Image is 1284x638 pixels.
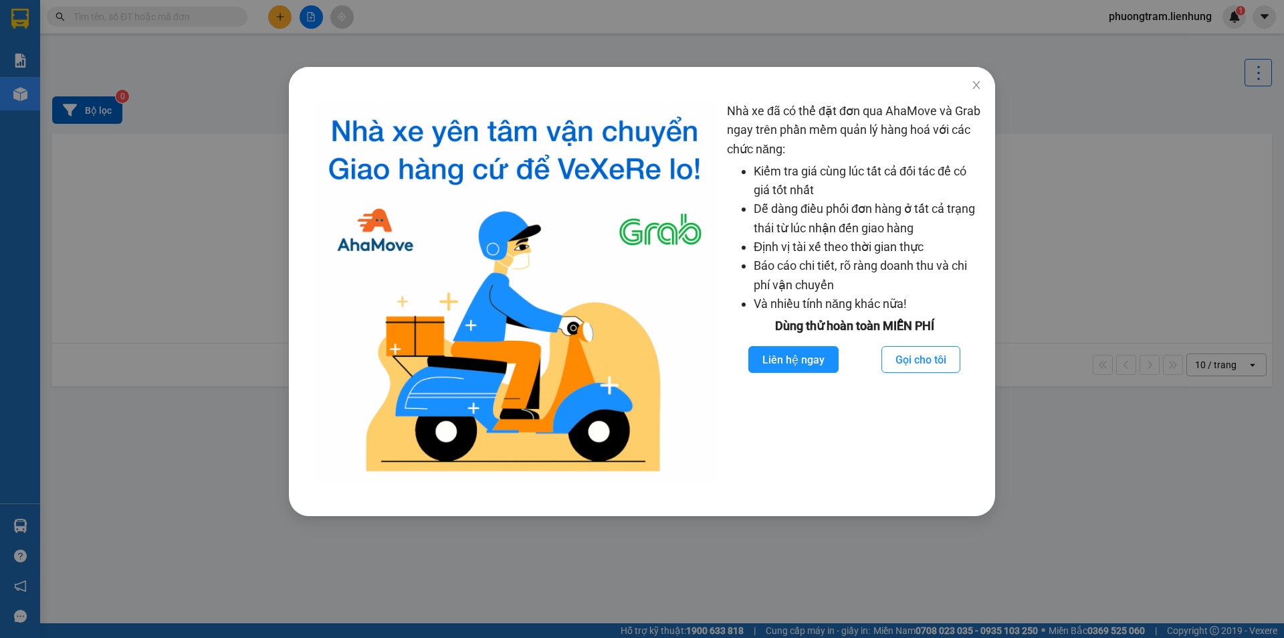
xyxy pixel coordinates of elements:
[754,200,982,238] li: Dễ dàng điều phối đơn hàng ở tất cả trạng thái từ lúc nhận đến giao hàng
[313,102,716,483] img: logo
[895,351,946,368] span: Gọi cho tôi
[881,346,960,373] button: Gọi cho tôi
[727,317,982,335] div: Dùng thử hoàn toàn MIỄN PHÍ
[762,351,825,368] span: Liên hệ ngay
[754,295,982,313] li: Và nhiều tính năng khác nữa!
[958,67,995,104] button: Close
[754,238,982,256] li: Định vị tài xế theo thời gian thực
[748,346,839,373] button: Liên hệ ngay
[971,80,982,90] span: close
[754,256,982,295] li: Báo cáo chi tiết, rõ ràng doanh thu và chi phí vận chuyển
[727,102,982,483] div: Nhà xe đã có thể đặt đơn qua AhaMove và Grab ngay trên phần mềm quản lý hàng hoá với các chức năng:
[754,162,982,200] li: Kiểm tra giá cùng lúc tất cả đối tác để có giá tốt nhất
